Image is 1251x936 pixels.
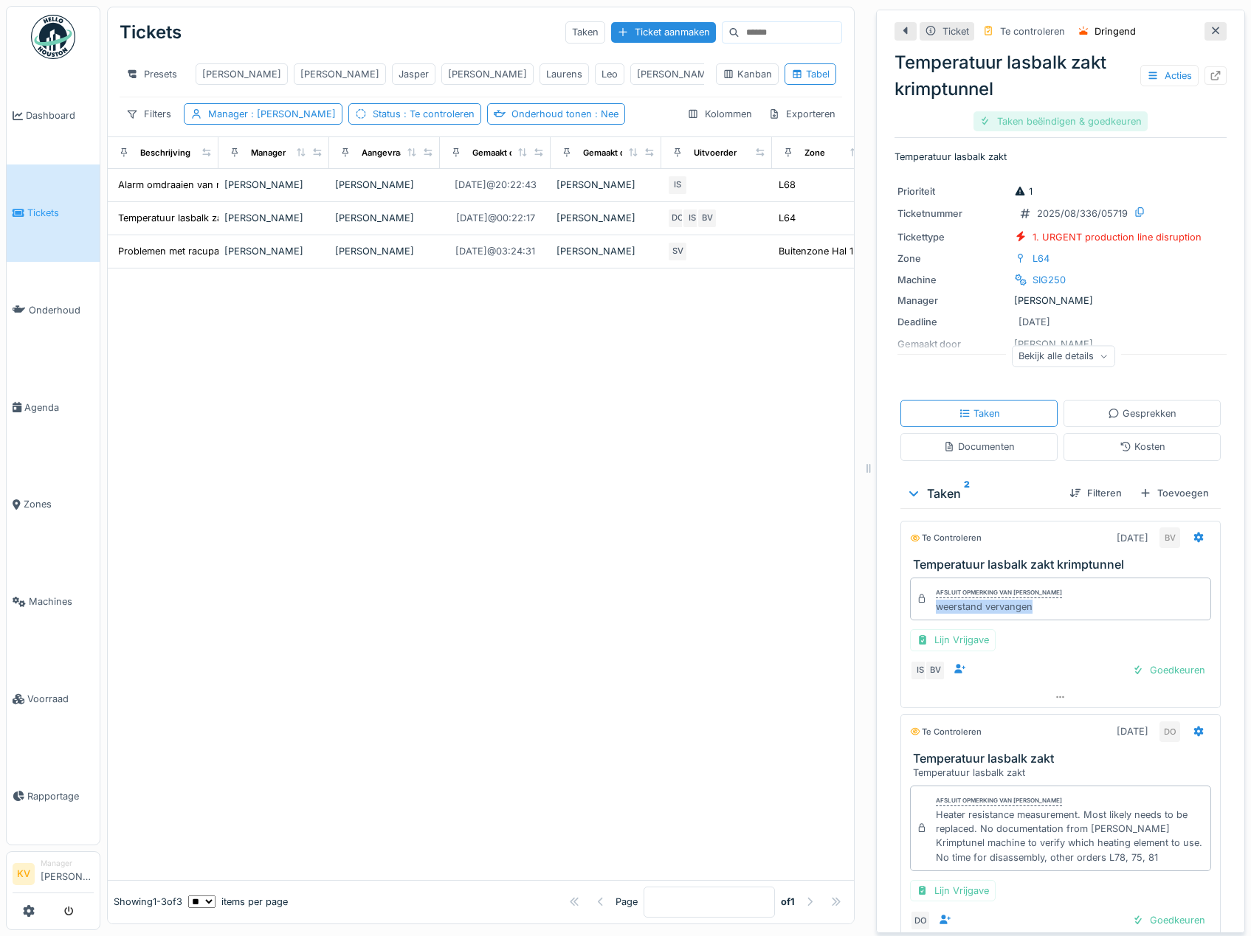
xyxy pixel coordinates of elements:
div: [PERSON_NAME] [335,178,434,192]
div: Tickettype [897,230,1008,244]
h3: Temperatuur lasbalk zakt [913,752,1214,766]
div: IS [667,175,688,195]
div: Onderhoud tonen [511,107,618,121]
div: [PERSON_NAME] [224,178,323,192]
div: SV [667,241,688,262]
div: [PERSON_NAME] [448,67,527,81]
div: Zone [897,252,1008,266]
div: [PERSON_NAME] [300,67,379,81]
span: Tickets [27,206,94,220]
div: Showing 1 - 3 of 3 [114,895,182,909]
div: Gemaakt op [472,147,520,159]
div: IS [910,660,931,681]
div: Acties [1140,65,1199,86]
div: Te controleren [1000,24,1065,38]
div: Tabel [791,67,830,81]
div: Tickets [120,13,182,52]
span: : Nee [592,108,618,119]
div: Ticketnummer [897,207,1008,221]
div: Temperatuur lasbalk zakt krimptunnel [895,49,1227,103]
div: Taken [565,21,605,43]
div: [PERSON_NAME] [224,211,323,225]
div: [PERSON_NAME] [335,244,434,258]
div: [PERSON_NAME] [897,294,1224,308]
a: Zones [7,456,100,553]
div: Te controleren [910,532,982,544]
div: Ticket [942,24,969,38]
div: Documenten [943,440,1015,454]
div: 1 [1014,184,1033,198]
div: Toevoegen [1134,483,1215,503]
div: BV [1159,527,1180,548]
div: L64 [779,211,796,225]
div: Manager [251,147,286,159]
div: Lijn Vrijgave [910,629,996,651]
div: [DATE] [1019,315,1050,329]
li: [PERSON_NAME] [41,858,94,890]
div: [PERSON_NAME] [637,67,716,81]
span: Machines [29,594,94,609]
div: Machine [897,273,1008,287]
div: DO [1159,721,1180,742]
div: [DATE] [1117,531,1148,545]
div: Goedkeuren [1126,660,1211,680]
div: Exporteren [762,103,842,125]
div: Manager [208,107,336,121]
h3: Temperatuur lasbalk zakt krimptunnel [913,558,1214,572]
div: [PERSON_NAME] [556,244,655,258]
div: [DATE] [1117,724,1148,738]
div: Leo [602,67,618,81]
div: Temperatuur lasbalk zakt [118,211,230,225]
div: Uitvoerder [694,147,737,159]
div: Gemaakt door [583,147,638,159]
div: Beschrijving [140,147,190,159]
li: KV [13,863,35,885]
div: Filteren [1064,483,1128,503]
div: Page [616,895,638,909]
strong: of 1 [781,895,795,909]
div: Jasper [399,67,429,81]
a: Tickets [7,164,100,262]
div: L64 [1033,252,1050,266]
div: DO [910,910,931,931]
div: L68 [779,178,796,192]
div: [PERSON_NAME] [556,211,655,225]
div: 1. URGENT production line disruption [1033,230,1202,244]
div: Afsluit opmerking van [PERSON_NAME] [936,796,1062,806]
div: [DATE] @ 20:22:43 [455,178,537,192]
div: Dringend [1095,24,1136,38]
div: [PERSON_NAME] [556,178,655,192]
div: Laurens [546,67,582,81]
div: Aangevraagd door [362,147,435,159]
span: Voorraad [27,692,94,706]
div: Deadline [897,315,1008,329]
div: IS [682,208,703,229]
div: BV [925,660,945,681]
div: BV [697,208,717,229]
div: Manager [41,858,94,869]
div: weerstand vervangen [936,600,1062,614]
span: Agenda [24,401,94,415]
div: Prioriteit [897,184,1008,198]
div: DO [667,208,688,229]
div: [PERSON_NAME] [335,211,434,225]
div: Temperatuur lasbalk zakt [913,766,1214,780]
span: Dashboard [26,108,94,122]
div: Manager [897,294,1008,308]
div: items per page [188,895,288,909]
div: Afsluit opmerking van [PERSON_NAME] [936,588,1062,598]
div: Zone [804,147,825,159]
a: Agenda [7,358,100,456]
div: Buitenzone Hal 1 [779,244,853,258]
p: Temperatuur lasbalk zakt [895,150,1227,164]
div: Problemen met racupack [118,244,230,258]
span: Onderhoud [29,303,94,317]
div: Presets [120,63,184,85]
div: Taken beëindigen & goedkeuren [973,111,1148,131]
div: Te controleren [910,726,982,738]
a: Voorraad [7,651,100,748]
div: [PERSON_NAME] [202,67,281,81]
span: : [PERSON_NAME] [248,108,336,119]
div: Filters [120,103,178,125]
div: Status [373,107,475,121]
